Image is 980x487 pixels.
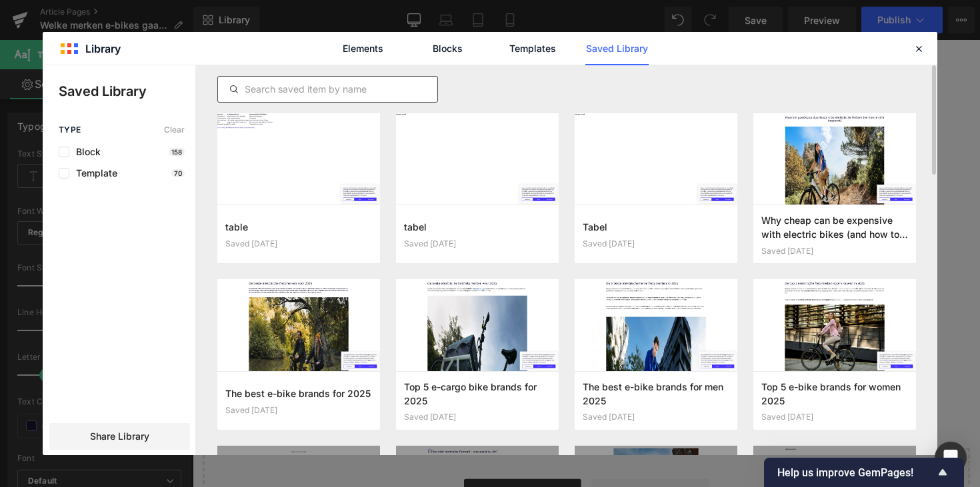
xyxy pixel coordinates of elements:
[80,284,727,326] p: De e-bike merken die het langst meegaan, zijn Gazelle, Kalkhoff, [PERSON_NAME] & Müller, Trek en ...
[501,32,564,65] a: Templates
[59,125,81,135] span: Type
[171,169,185,177] p: 70
[404,220,551,234] h3: tabel
[583,220,729,234] h3: Tabel
[90,430,149,443] span: Share Library
[69,168,117,179] span: Template
[761,412,908,422] div: Saved [DATE]
[225,406,372,415] div: Saved [DATE]
[583,380,729,407] h3: The best e-bike brands for men 2025
[777,464,951,480] button: Show survey - Help us improve GemPages!
[404,239,551,248] div: Saved [DATE]
[583,239,729,248] div: Saved [DATE]
[169,148,185,156] p: 158
[583,412,729,422] div: Saved [DATE]
[225,220,372,234] h3: table
[761,246,908,256] div: Saved [DATE]
[278,450,398,476] a: Explore Blocks
[225,239,372,248] div: Saved [DATE]
[80,151,727,170] li: Rij efficiënt: gebruik lichtere versnellingen bij lage snelheid en schakel tijdig op.
[80,189,727,209] li: Bescherm contactpunten en maak ze droog na regen.
[80,170,727,189] li: Voorkom diepontlading door de accu regelmatig bij te laden, ook bij langdurige stilstand.
[13,374,99,418] iframe: Gorgias live chat messenger
[80,249,727,270] h2: Conclusie
[69,147,101,157] span: Block
[59,81,195,101] p: Saved Library
[80,93,727,112] li: Houd je bandenspanning op peil om motorbelasting te verminderen.
[164,125,185,135] span: Clear
[80,69,727,83] p: De verleng je vooral door goed voor de accu en de fiets zelf te zorgen.​
[935,442,967,474] div: Open Intercom Messenger
[93,69,217,83] a: levensduur van een e-bike
[331,32,395,65] a: Elements
[404,380,551,407] h3: Top 5 e-cargo bike brands for 2025
[218,81,437,97] input: Search saved item by name
[80,112,727,131] li: Laad de accu altijd op bij kamertemperatuur en vermijd extreme kou of hitte.
[761,213,908,241] h3: Why cheap can be expensive with electric bikes (and how to save smartly)
[761,380,908,407] h3: Top 5 e-bike brands for women 2025
[777,466,935,479] span: Help us improve GemPages!
[80,209,727,228] li: Laat regelmatig onderhoud uitvoeren, inclusief rem- en softwareupdates.
[80,131,727,151] li: Gebruik de originele lader om accuschade te voorkomen.
[416,32,479,65] a: Blocks
[585,32,649,65] a: Saved Library
[409,450,529,476] a: Add Single Section
[80,34,727,55] h2: Hoe kun je de levensduur van je e-bike verlengen?
[225,386,372,400] h3: The best e-bike brands for 2025
[404,412,551,422] div: Saved [DATE]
